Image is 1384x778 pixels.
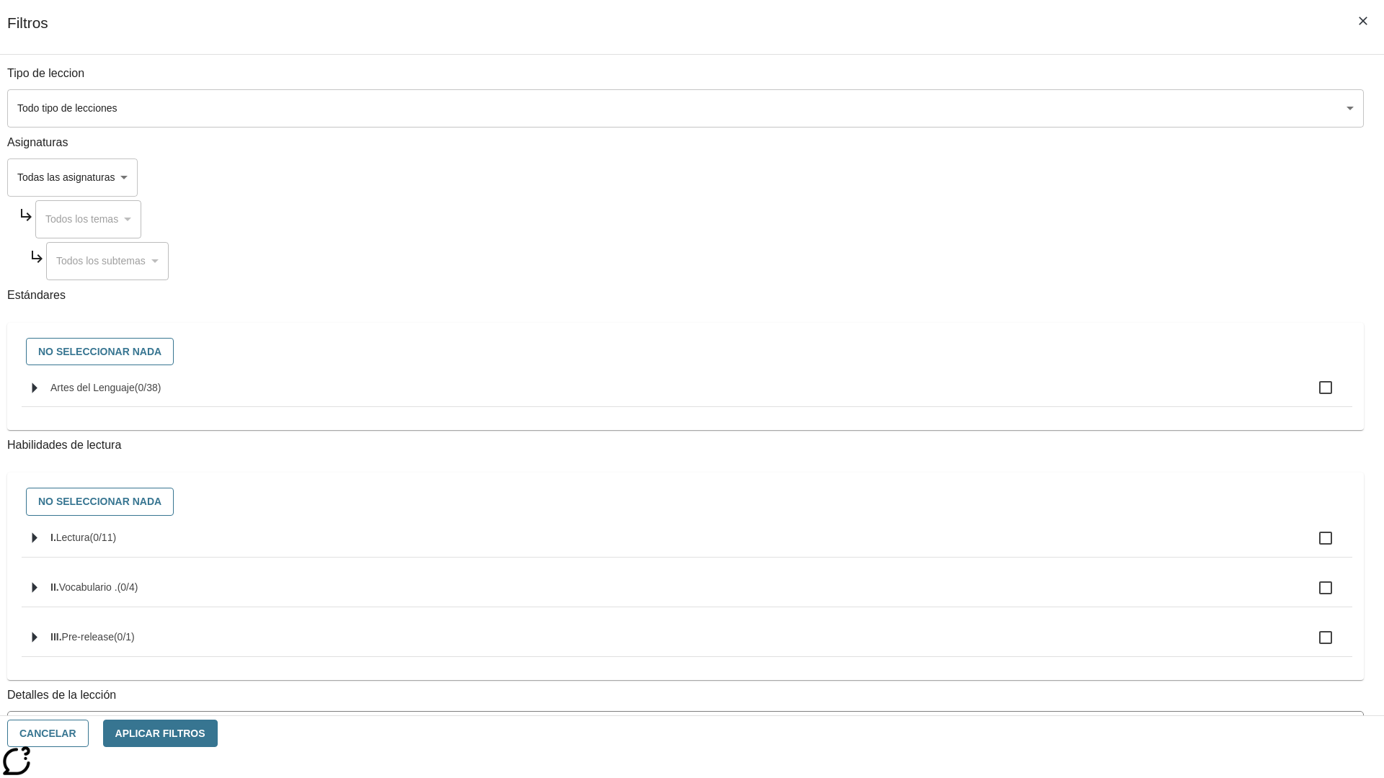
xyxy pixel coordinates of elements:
div: Seleccione una Asignatura [35,200,141,238]
div: Seleccione estándares [19,334,1352,370]
p: Habilidades de lectura [7,437,1364,454]
div: Seleccione una Asignatura [46,242,169,280]
button: Cancelar [7,720,89,748]
span: 0 estándares seleccionados/38 estándares en grupo [135,382,161,393]
span: Lectura [56,532,90,543]
div: Seleccione un tipo de lección [7,89,1364,128]
p: Asignaturas [7,135,1364,151]
button: Cerrar los filtros del Menú lateral [1348,6,1378,36]
span: 0 estándares seleccionados/1 estándares en grupo [114,631,135,643]
div: Seleccione habilidades [19,484,1352,519]
span: Vocabulario . [59,581,117,593]
span: III. [50,631,62,643]
div: Seleccione una Asignatura [7,158,138,197]
p: Estándares [7,287,1364,304]
span: I. [50,532,56,543]
span: 0 estándares seleccionados/11 estándares en grupo [89,532,116,543]
button: No seleccionar nada [26,338,174,366]
span: Artes del Lenguaje [50,382,135,393]
ul: Seleccione estándares [22,369,1352,419]
span: II. [50,581,59,593]
span: 0 estándares seleccionados/4 estándares en grupo [117,581,138,593]
ul: Seleccione habilidades [22,519,1352,669]
div: La Actividad cubre los factores a considerar para el ajuste automático del lexile [8,712,1363,743]
button: Aplicar Filtros [103,720,218,748]
p: Tipo de leccion [7,66,1364,82]
button: No seleccionar nada [26,488,174,516]
span: Pre-release [62,631,114,643]
p: Detalles de la lección [7,687,1364,704]
h1: Filtros [7,14,48,54]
